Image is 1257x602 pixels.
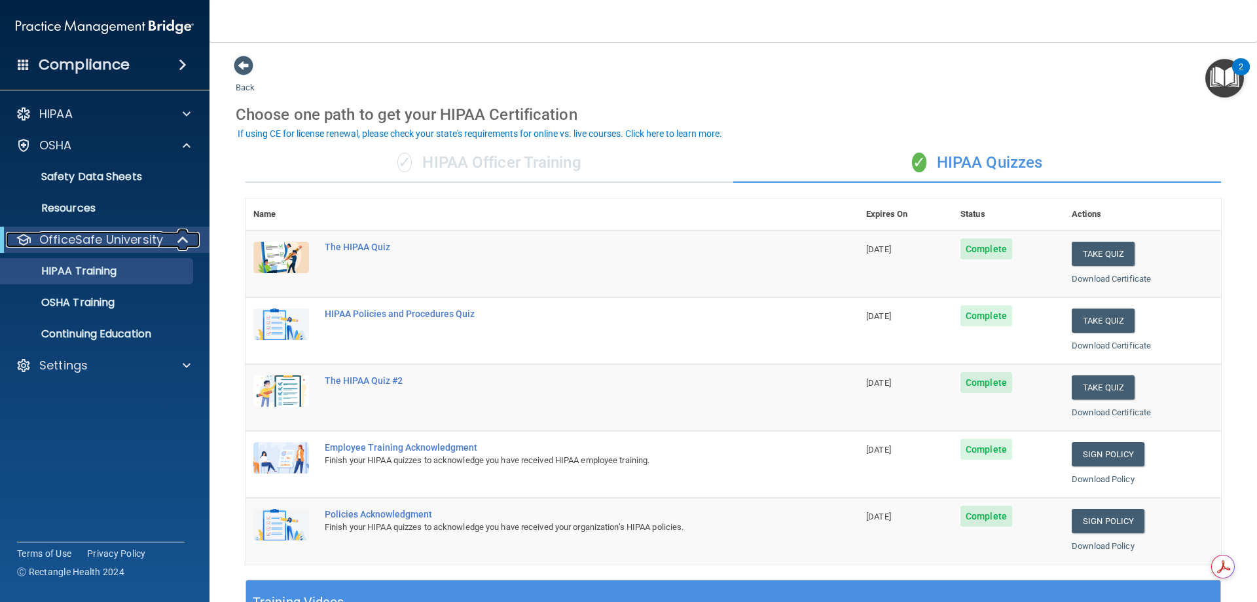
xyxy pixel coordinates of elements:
a: HIPAA [16,106,191,122]
div: The HIPAA Quiz #2 [325,375,793,386]
div: 2 [1239,67,1243,84]
a: OfficeSafe University [16,232,190,248]
p: OfficeSafe University [39,232,163,248]
a: OSHA [16,138,191,153]
div: Choose one path to get your HIPAA Certification [236,96,1231,134]
span: [DATE] [866,244,891,254]
a: Download Certificate [1072,341,1151,350]
div: Employee Training Acknowledgment [325,442,793,453]
th: Expires On [858,198,953,231]
th: Status [953,198,1064,231]
span: Complete [960,305,1012,326]
span: [DATE] [866,512,891,521]
iframe: Drift Widget Chat Controller [1030,509,1241,561]
div: If using CE for license renewal, please check your state's requirements for online vs. live cours... [238,129,722,138]
span: Complete [960,238,1012,259]
a: Download Certificate [1072,274,1151,284]
button: If using CE for license renewal, please check your state's requirements for online vs. live cours... [236,127,724,140]
div: HIPAA Policies and Procedures Quiz [325,309,793,319]
a: Download Certificate [1072,407,1151,417]
span: Complete [960,372,1012,393]
p: Safety Data Sheets [9,170,187,183]
p: HIPAA Training [9,265,117,278]
span: [DATE] [866,311,891,321]
a: Download Policy [1072,474,1135,484]
th: Actions [1064,198,1221,231]
div: Finish your HIPAA quizzes to acknowledge you have received HIPAA employee training. [325,453,793,468]
span: [DATE] [866,378,891,388]
p: OSHA [39,138,72,153]
a: Settings [16,358,191,373]
span: [DATE] [866,445,891,455]
th: Name [246,198,317,231]
span: ✓ [912,153,926,172]
a: Terms of Use [17,547,71,560]
button: Take Quiz [1072,242,1135,266]
a: Privacy Policy [87,547,146,560]
div: HIPAA Quizzes [733,143,1221,183]
div: The HIPAA Quiz [325,242,793,252]
span: ✓ [397,153,412,172]
p: Settings [39,358,88,373]
p: HIPAA [39,106,73,122]
div: Policies Acknowledgment [325,509,793,519]
p: Continuing Education [9,328,187,341]
p: OSHA Training [9,296,115,309]
span: Complete [960,439,1012,460]
div: HIPAA Officer Training [246,143,733,183]
div: Finish your HIPAA quizzes to acknowledge you have received your organization’s HIPAA policies. [325,519,793,535]
span: Ⓒ Rectangle Health 2024 [17,565,124,578]
button: Take Quiz [1072,309,1135,333]
p: Resources [9,202,187,215]
button: Take Quiz [1072,375,1135,400]
a: Back [236,67,255,92]
h4: Compliance [39,56,130,74]
span: Complete [960,506,1012,527]
img: PMB logo [16,14,194,40]
a: Sign Policy [1072,442,1144,466]
button: Open Resource Center, 2 new notifications [1205,59,1244,98]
